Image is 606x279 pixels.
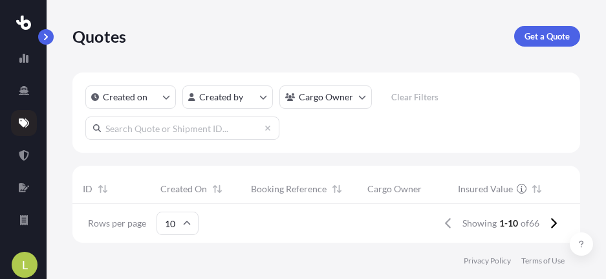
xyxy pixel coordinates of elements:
p: Quotes [72,26,126,47]
span: ID [83,183,92,195]
a: Terms of Use [521,256,565,266]
button: Sort [95,181,111,197]
p: Created by [199,91,243,104]
span: Insured Value [458,183,513,195]
button: Sort [529,181,545,197]
button: Clear Filters [378,87,451,107]
a: Get a Quote [514,26,580,47]
span: 1-10 [499,217,518,230]
a: Privacy Policy [464,256,511,266]
button: createdBy Filter options [182,85,273,109]
p: Clear Filters [391,91,438,104]
input: Search Quote or Shipment ID... [85,117,279,140]
p: Get a Quote [525,30,570,43]
span: Showing [462,217,497,230]
button: Sort [210,181,225,197]
span: Cargo Owner [367,183,422,195]
button: createdOn Filter options [85,85,176,109]
span: of 66 [521,217,539,230]
span: Rows per page [88,217,146,230]
button: cargoOwner Filter options [279,85,372,109]
span: Created On [160,183,207,195]
p: Created on [103,91,147,104]
span: Booking Reference [251,183,327,195]
button: Sort [329,181,345,197]
p: Cargo Owner [299,91,353,104]
span: L [22,258,28,271]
